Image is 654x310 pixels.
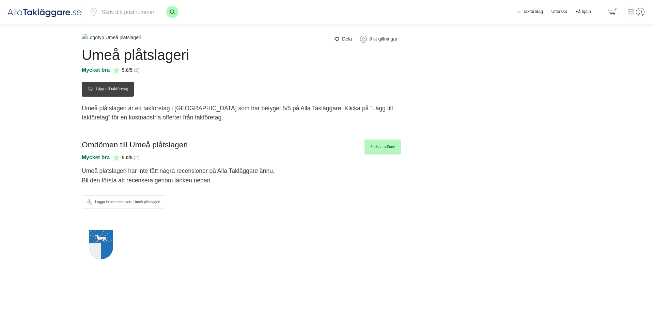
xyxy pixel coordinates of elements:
h3: Omdömen till Umeå plåtslageri [82,140,188,153]
span: Mycket bra [82,154,110,160]
span: 3 [369,36,372,42]
span: Få hjälp [576,9,591,15]
span: (2) [134,154,139,161]
span: (2) [134,66,139,74]
span: Mycket bra [82,67,110,73]
span: 5.0/5 [122,66,133,74]
span: navigation-cart [604,6,622,18]
a: Dela [332,34,354,44]
a: Klicka för att gilla Umeå plåtslageri [357,34,401,44]
img: Logotyp Umeå plåtslageri [82,34,157,41]
h1: Umeå plåtslageri [82,47,189,66]
span: Dela [342,35,352,43]
input: Skriv ditt postnummer [98,5,166,19]
img: Alla Takläggare [7,6,82,18]
svg: Pin / Karta [90,8,98,16]
: Lägg till takföretag [82,82,134,96]
button: Sök med postnummer [166,6,178,18]
span: st gillningar [373,36,398,42]
span: Logga in och recensera Umeå plåtslageri [95,199,160,205]
a: Skriv omdöme [364,140,401,154]
p: Umeå plåtslageri är ett takföretag i [GEOGRAPHIC_DATA] som har betyget 5/5 på Alla Takläggare. Kl... [82,104,401,126]
span: Takföretag [523,9,543,15]
p: Umeå plåtslageri har inte fått några recensioner på Alla Takläggare ännu. Bli den första att rece... [82,166,401,188]
span: Klicka för att använda din position. [90,8,98,16]
span: 5.0/5 [122,154,133,161]
a: Logga in och recensera Umeå plåtslageri [82,195,165,209]
a: Utforska [551,9,567,15]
